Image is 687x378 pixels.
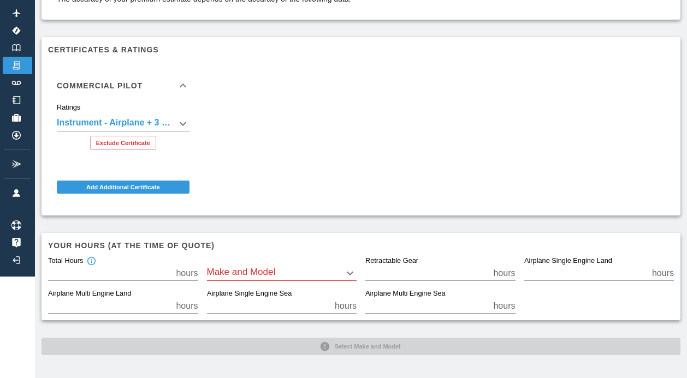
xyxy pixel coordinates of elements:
[365,289,446,299] label: Airplane Multi Engine Sea
[524,256,612,266] label: Airplane Single Engine Land
[652,267,674,280] p: hours
[57,82,143,89] h6: Commercial Pilot
[90,136,156,150] button: Exclude Certificate
[335,299,357,313] p: hours
[493,299,515,313] p: hours
[48,256,96,266] div: Total Hours
[48,289,131,299] label: Airplane Multi Engine Land
[48,44,674,56] h6: Certificates & Ratings
[57,103,80,112] label: Ratings
[48,103,198,159] div: Commercial Pilot
[86,256,96,266] svg: Total hours in fixed-wing aircraft
[48,239,674,251] h6: Your hours (at the time of quote)
[365,256,418,266] label: Retractable Gear
[176,267,198,280] p: hours
[493,267,515,280] p: hours
[57,116,189,131] div: Instrument - Airplane + 3 more
[48,68,198,103] div: Commercial Pilot
[176,299,198,313] p: hours
[207,289,292,299] label: Airplane Single Engine Sea
[57,181,189,194] button: Add Additional Certificate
